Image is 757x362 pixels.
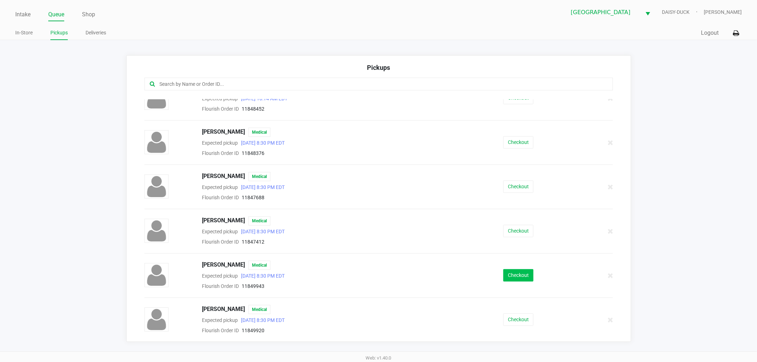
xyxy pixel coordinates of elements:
[242,239,264,245] span: 11847412
[202,305,245,314] span: [PERSON_NAME]
[248,128,270,137] span: Medical
[202,150,239,156] span: Flourish Order ID
[238,184,285,190] span: [DATE] 8:30 PM EDT
[248,172,270,181] span: Medical
[202,317,238,323] span: Expected pickup
[238,140,285,146] span: [DATE] 8:30 PM EDT
[242,150,264,156] span: 11848376
[366,355,391,361] span: Web: v1.40.0
[238,229,285,234] span: [DATE] 8:30 PM EDT
[248,216,270,225] span: Medical
[238,96,287,101] span: [DATE] 10:14 AM EDT
[704,9,742,16] span: [PERSON_NAME]
[242,328,264,333] span: 11849920
[202,140,238,146] span: Expected pickup
[202,328,239,333] span: Flourish Order ID
[202,229,238,234] span: Expected pickup
[238,317,285,323] span: [DATE] 8:30 PM EDT
[82,10,95,20] a: Shop
[202,195,239,200] span: Flourish Order ID
[242,195,264,200] span: 11847688
[238,273,285,279] span: [DATE] 8:30 PM EDT
[15,28,33,37] a: In-Store
[248,261,270,270] span: Medical
[503,313,533,326] button: Checkout
[86,28,106,37] a: Deliveries
[503,225,533,237] button: Checkout
[202,172,245,181] span: [PERSON_NAME]
[367,64,390,71] span: Pickups
[242,106,264,112] span: 11848452
[248,305,270,314] span: Medical
[503,180,533,193] button: Checkout
[701,29,719,37] button: Logout
[242,283,264,289] span: 11849943
[503,269,533,282] button: Checkout
[662,9,704,16] span: DAISY-DUCK
[202,216,245,225] span: [PERSON_NAME]
[159,80,570,88] input: Search by Name or Order ID...
[202,261,245,270] span: [PERSON_NAME]
[571,8,637,17] span: [GEOGRAPHIC_DATA]
[202,273,238,279] span: Expected pickup
[641,4,654,21] button: Select
[48,10,64,20] a: Queue
[202,96,238,101] span: Expected pickup
[202,239,239,245] span: Flourish Order ID
[202,128,245,137] span: [PERSON_NAME]
[202,184,238,190] span: Expected pickup
[50,28,68,37] a: Pickups
[15,10,31,20] a: Intake
[202,283,239,289] span: Flourish Order ID
[503,136,533,149] button: Checkout
[202,106,239,112] span: Flourish Order ID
